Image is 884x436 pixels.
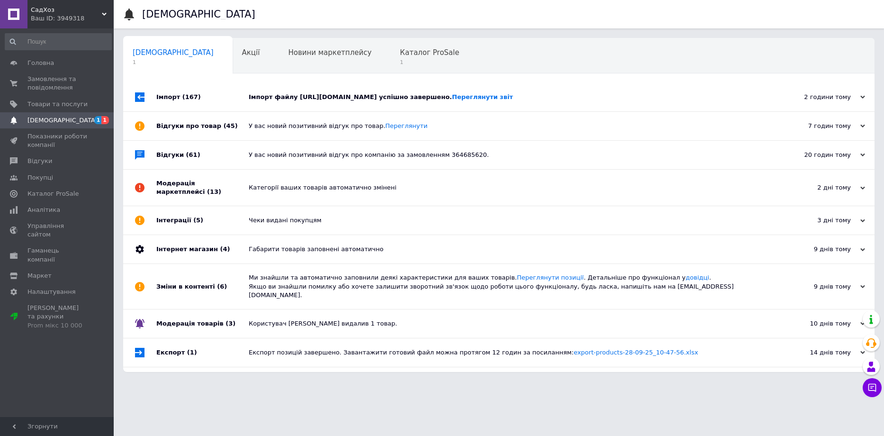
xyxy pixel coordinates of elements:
span: Каталог ProSale [27,190,79,198]
span: Маркет [27,272,52,280]
div: 9 днів тому [770,245,865,254]
div: 14 днів тому [770,348,865,357]
span: Головна [27,59,54,67]
div: 20 годин тому [770,151,865,159]
span: Показники роботи компанії [27,132,88,149]
span: Акції [242,48,260,57]
a: Переглянути звіт [452,93,513,100]
div: Експорт [156,338,249,367]
div: Експорт позицій завершено. Завантажити готовий файл можна протягом 12 годин за посиланням: [249,348,770,357]
span: Аналітика [27,206,60,214]
span: (167) [182,93,201,100]
div: 7 годин тому [770,122,865,130]
div: Модерація товарів [156,309,249,338]
span: Замовлення та повідомлення [27,75,88,92]
span: (1) [187,349,197,356]
div: Зміни в контенті [156,264,249,309]
div: Габарити товарів заповнені автоматично [249,245,770,254]
span: Каталог ProSale [400,48,459,57]
span: Управління сайтом [27,222,88,239]
div: Відгуки про товар [156,112,249,140]
div: У вас новий позитивний відгук про товар. [249,122,770,130]
div: Ми знайшли та автоматично заповнили деякі характеристики для ваших товарів. . Детальніше про функ... [249,273,770,300]
div: Імпорт файлу [URL][DOMAIN_NAME] успішно завершено. [249,93,770,101]
span: [PERSON_NAME] та рахунки [27,304,88,330]
span: 1 [94,116,102,124]
div: Відгуки [156,141,249,169]
span: Товари та послуги [27,100,88,109]
span: [DEMOGRAPHIC_DATA] [133,48,214,57]
span: (4) [220,245,230,253]
span: (61) [186,151,200,158]
span: [DEMOGRAPHIC_DATA] [27,116,98,125]
span: Відгуки [27,157,52,165]
span: 1 [101,116,109,124]
div: Інтернет магазин [156,235,249,263]
span: (5) [193,217,203,224]
div: 2 години тому [770,93,865,101]
span: 1 [133,59,214,66]
span: Новини маркетплейсу [288,48,371,57]
span: Покупці [27,173,53,182]
span: 1 [400,59,459,66]
a: Переглянути позиції [517,274,584,281]
div: Модерація маркетплейсі [156,170,249,206]
span: Гаманець компанії [27,246,88,263]
div: Користувач [PERSON_NAME] видалив 1 товар. [249,319,770,328]
button: Чат з покупцем [863,378,882,397]
div: Prom мікс 10 000 [27,321,88,330]
span: (13) [207,188,221,195]
span: (45) [224,122,238,129]
a: Переглянути [385,122,427,129]
div: Інтеграції [156,206,249,235]
input: Пошук [5,33,112,50]
div: 10 днів тому [770,319,865,328]
span: СадХоз [31,6,102,14]
div: У вас новий позитивний відгук про компанію за замовленням 364685620. [249,151,770,159]
a: довідці [686,274,709,281]
span: Налаштування [27,288,76,296]
div: 2 дні тому [770,183,865,192]
span: (3) [226,320,235,327]
a: export-products-28-09-25_10-47-56.xlsx [574,349,698,356]
h1: [DEMOGRAPHIC_DATA] [142,9,255,20]
div: Категорії ваших товарів автоматично змінені [249,183,770,192]
div: Імпорт [156,83,249,111]
div: Ваш ID: 3949318 [31,14,114,23]
div: Чеки видані покупцям [249,216,770,225]
div: 3 дні тому [770,216,865,225]
div: 9 днів тому [770,282,865,291]
span: (6) [217,283,227,290]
